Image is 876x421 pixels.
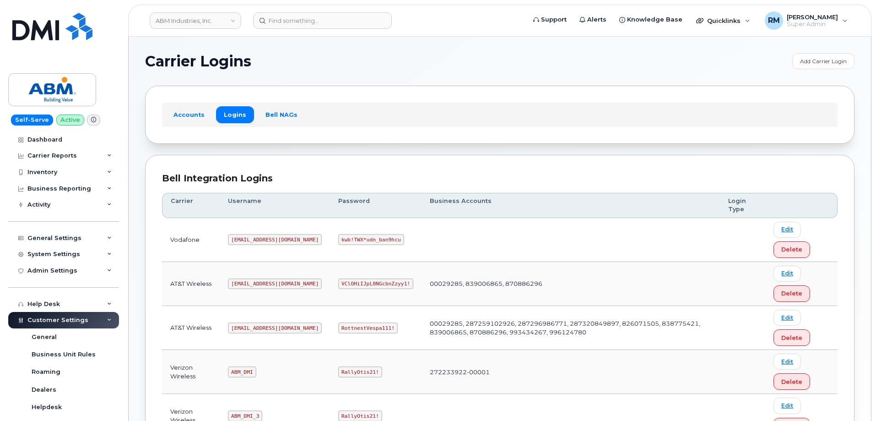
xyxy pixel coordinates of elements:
a: Edit [773,310,801,326]
th: Username [220,193,330,218]
button: Delete [773,329,810,346]
span: Delete [781,289,802,298]
code: VClOHiIJpL0NGcbnZzyy1! [338,279,413,290]
button: Delete [773,373,810,390]
code: RallyOtis21! [338,366,382,377]
a: Logins [216,106,254,123]
td: AT&T Wireless [162,262,220,306]
th: Carrier [162,193,220,218]
th: Login Type [720,193,765,218]
code: kwb!TWX*udn_ban9hcu [338,234,404,245]
th: Business Accounts [422,193,720,218]
td: 00029285, 287259102926, 287296986771, 287320849897, 826071505, 838775421, 839006865, 870886296, 9... [422,306,720,350]
td: 00029285, 839006865, 870886296 [422,262,720,306]
td: AT&T Wireless [162,306,220,350]
td: 272233922-00001 [422,350,720,394]
button: Delete [773,285,810,302]
code: ABM_DMI [228,366,256,377]
a: Add Carrier Login [792,53,854,69]
td: Vodafone [162,218,220,262]
th: Password [330,193,422,218]
span: Delete [781,334,802,342]
code: RottnestVespa111! [338,323,398,334]
code: [EMAIL_ADDRESS][DOMAIN_NAME] [228,234,322,245]
a: Edit [773,354,801,370]
a: Edit [773,266,801,282]
a: Bell NAGs [258,106,305,123]
td: Verizon Wireless [162,350,220,394]
span: Delete [781,245,802,254]
div: Bell Integration Logins [162,172,838,185]
a: Edit [773,222,801,238]
span: Carrier Logins [145,55,251,68]
button: Delete [773,241,810,258]
span: Delete [781,377,802,386]
a: Edit [773,398,801,414]
a: Accounts [166,106,212,123]
code: [EMAIL_ADDRESS][DOMAIN_NAME] [228,323,322,334]
code: [EMAIL_ADDRESS][DOMAIN_NAME] [228,279,322,290]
